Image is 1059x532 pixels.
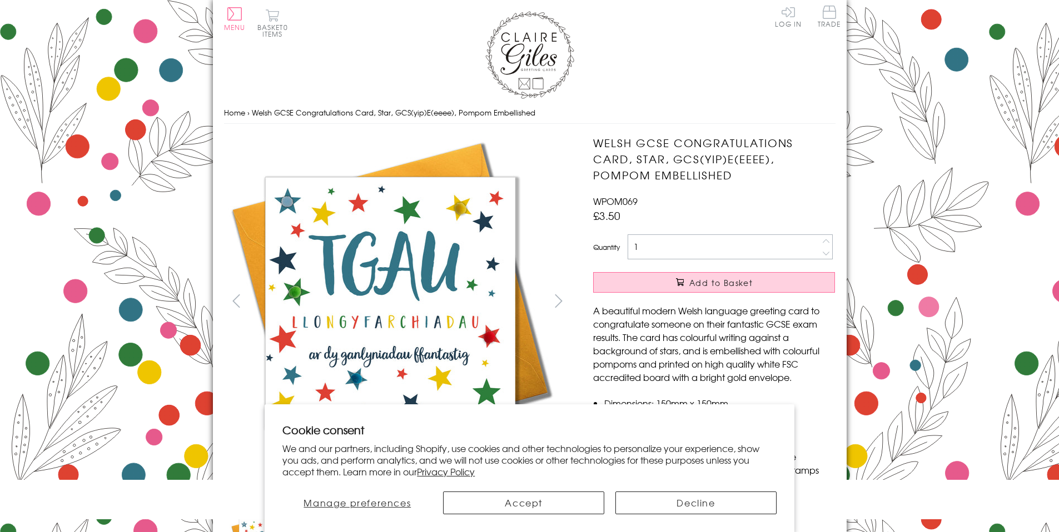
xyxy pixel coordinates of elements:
[443,491,604,514] button: Accept
[282,491,432,514] button: Manage preferences
[252,107,535,118] span: Welsh GCSE Congratulations Card, Star, GCS(yip)E(eeee), Pompom Embellished
[224,107,245,118] a: Home
[257,9,288,37] button: Basket0 items
[689,277,753,288] span: Add to Basket
[304,496,411,509] span: Manage preferences
[818,6,841,27] span: Trade
[546,288,571,313] button: next
[571,135,904,425] img: Welsh GCSE Congratulations Card, Star, GCS(yip)E(eeee), Pompom Embellished
[282,443,777,477] p: We and our partners, including Shopify, use cookies and other technologies to personalize your ex...
[593,208,620,223] span: £3.50
[417,465,475,478] a: Privacy Policy
[224,7,246,31] button: Menu
[615,491,777,514] button: Decline
[223,135,557,468] img: Welsh GCSE Congratulations Card, Star, GCS(yip)E(eeee), Pompom Embellished
[593,135,835,183] h1: Welsh GCSE Congratulations Card, Star, GCS(yip)E(eeee), Pompom Embellished
[224,102,836,124] nav: breadcrumbs
[224,22,246,32] span: Menu
[593,272,835,293] button: Add to Basket
[262,22,288,39] span: 0 items
[604,397,835,410] li: Dimensions: 150mm x 150mm
[224,288,249,313] button: prev
[593,304,835,384] p: A beautiful modern Welsh language greeting card to congratulate someone on their fantastic GCSE e...
[818,6,841,29] a: Trade
[593,194,638,208] span: WPOM069
[247,107,250,118] span: ›
[485,11,574,99] img: Claire Giles Greetings Cards
[775,6,802,27] a: Log In
[282,422,777,438] h2: Cookie consent
[593,242,620,252] label: Quantity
